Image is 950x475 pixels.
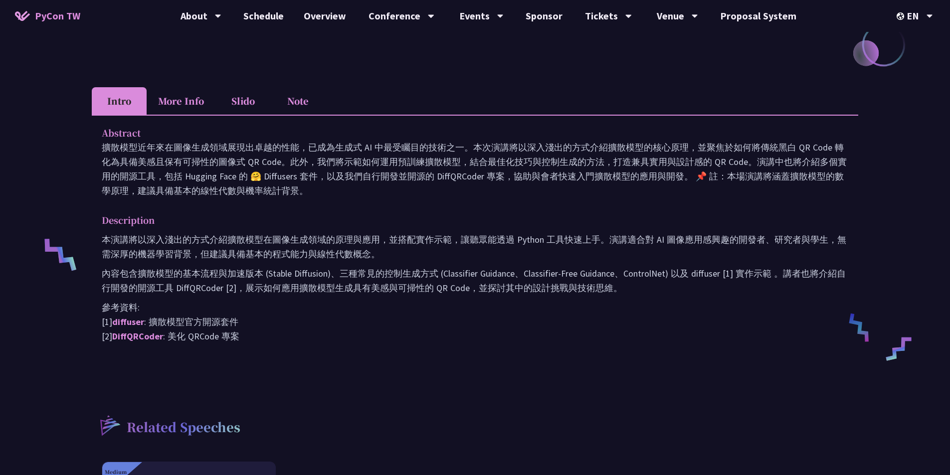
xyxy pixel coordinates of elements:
img: Home icon of PyCon TW 2025 [15,11,30,21]
span: PyCon TW [35,8,80,23]
p: 內容包含擴散模型的基本流程與加速版本 (Stable Diffusion)、三種常見的控制生成方式 (Classifier Guidance、Classifier-Free Guidance、C... [102,266,848,295]
img: r3.8d01567.svg [85,401,134,449]
p: 參考資料: [1] : 擴散模型官方開源套件 [2] : 美化 QRCode 專案 [102,300,848,343]
li: Note [270,87,325,115]
a: diffuser [112,316,144,327]
li: Slido [215,87,270,115]
a: DiffQRCoder [112,330,163,342]
p: Abstract [102,126,828,140]
li: Intro [92,87,147,115]
img: Locale Icon [897,12,907,20]
p: 擴散模型近年來在圖像生成領域展現出卓越的性能，已成為生成式 AI 中最受矚目的技術之一。本次演講將以深入淺出的方式介紹擴散模型的核心原理，並聚焦於如何將傳統黑白 QR Code 轉化為具備美感且... [102,140,848,198]
p: Related Speeches [127,418,240,438]
p: Description [102,213,828,227]
p: 本演講將以深入淺出的方式介紹擴散模型在圖像生成領域的原理與應用，並搭配實作示範，讓聽眾能透過 Python 工具快速上手。演講適合對 AI 圖像應用感興趣的開發者、研究者與學生，無需深厚的機器學... [102,232,848,261]
a: PyCon TW [5,3,90,28]
li: More Info [147,87,215,115]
